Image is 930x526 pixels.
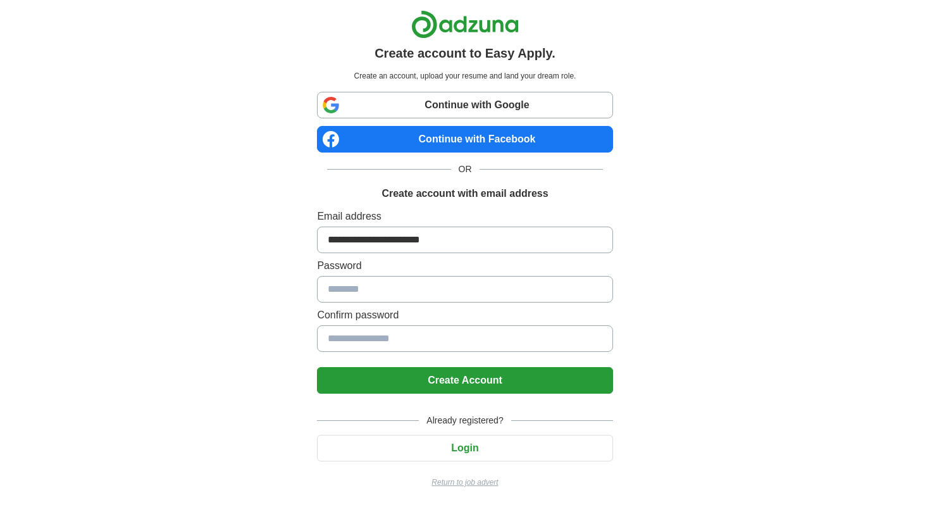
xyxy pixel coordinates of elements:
p: Create an account, upload your resume and land your dream role. [319,70,610,82]
a: Return to job advert [317,477,612,488]
label: Password [317,258,612,273]
a: Login [317,442,612,453]
span: Already registered? [419,414,511,427]
h1: Create account to Easy Apply. [375,44,555,63]
a: Continue with Facebook [317,126,612,153]
label: Email address [317,209,612,224]
label: Confirm password [317,308,612,323]
span: OR [451,163,480,176]
a: Continue with Google [317,92,612,118]
button: Create Account [317,367,612,394]
img: Adzuna logo [411,10,519,39]
h1: Create account with email address [381,186,548,201]
button: Login [317,435,612,461]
